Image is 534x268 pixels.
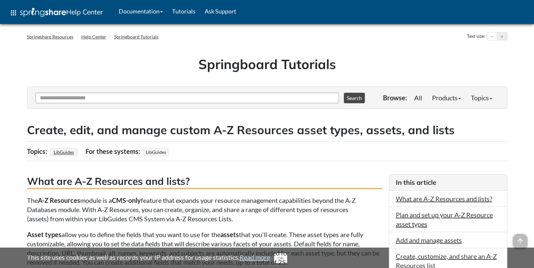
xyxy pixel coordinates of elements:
a: arrow_upward [513,234,527,242]
p: allow you to define the fields that you want to use for the that you'll create. These asset types... [27,230,382,267]
h2: Create, edit, and manage custom A-Z Resources asset types, assets, and lists [27,122,507,138]
h3: What are A-Z Resources and lists? [27,174,382,189]
div: Text size: [466,32,487,41]
span: Help Center [66,8,103,16]
button: Increase text size [497,33,507,40]
a: Ask Support [200,3,241,19]
a: Help Center [81,34,106,39]
a: Plan and set up your A-Z Resource asset types [396,211,493,228]
a: Products [427,91,466,104]
button: Decrease text size [487,33,497,40]
strong: assets [220,231,239,238]
div: This site uses cookies as well as records your IP address for usage statistics. [20,253,514,263]
strong: CMS-only [112,196,141,204]
div: For these systems: [86,145,142,158]
p: Browse: [383,93,407,102]
img: Springshare [20,8,66,17]
span: LibGuides [143,148,168,156]
p: The module is a feature that expands your resource management capabilities beyond the A-Z Databas... [27,196,382,223]
strong: Asset types [27,231,62,238]
a: Tutorials [167,3,200,19]
a: Springshare Resources [27,34,73,39]
a: LibGuides [53,147,75,157]
a: What are A-Z Resources and lists? [396,195,492,203]
strong: A-Z Resources [38,196,80,204]
a: Add and manage assets [396,236,462,244]
a: Documentation [114,3,167,19]
button: Search [344,93,365,103]
h1: Springboard Tutorials [32,55,502,73]
h3: In this article [396,178,500,187]
a: Topics [466,91,497,104]
span: apps [10,9,17,17]
a: apps Help Center [5,3,108,23]
span: arrow_upward [513,234,527,248]
a: All [409,91,427,104]
div: Topics: [27,145,49,158]
a: Springboard Tutorials [114,34,159,39]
